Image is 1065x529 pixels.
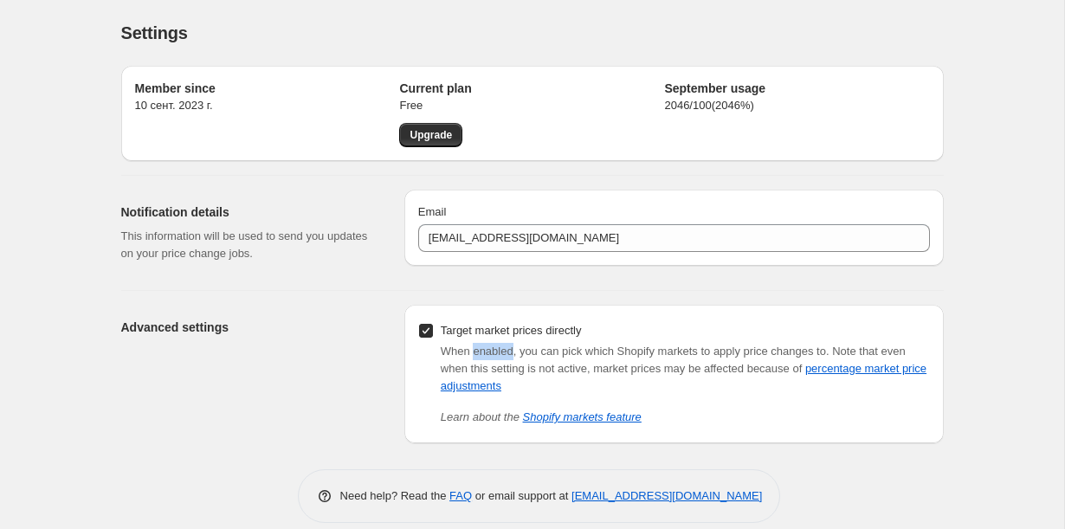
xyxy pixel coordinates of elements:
h2: Member since [135,80,400,97]
h2: September usage [664,80,929,97]
a: FAQ [449,489,472,502]
h2: Notification details [121,203,377,221]
p: Free [399,97,664,114]
h2: Advanced settings [121,319,377,336]
span: Target market prices directly [441,324,582,337]
p: 2046 / 100 ( 2046 %) [664,97,929,114]
p: This information will be used to send you updates on your price change jobs. [121,228,377,262]
span: Settings [121,23,188,42]
h2: Current plan [399,80,664,97]
a: Shopify markets feature [523,410,642,423]
span: Note that even when this setting is not active, market prices may be affected because of [441,345,926,392]
span: Need help? Read the [340,489,450,502]
span: or email support at [472,489,571,502]
a: Upgrade [399,123,462,147]
i: Learn about the [441,410,642,423]
span: When enabled, you can pick which Shopify markets to apply price changes to. [441,345,829,358]
span: Upgrade [410,128,452,142]
a: [EMAIL_ADDRESS][DOMAIN_NAME] [571,489,762,502]
span: Email [418,205,447,218]
p: 10 сент. 2023 г. [135,97,400,114]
